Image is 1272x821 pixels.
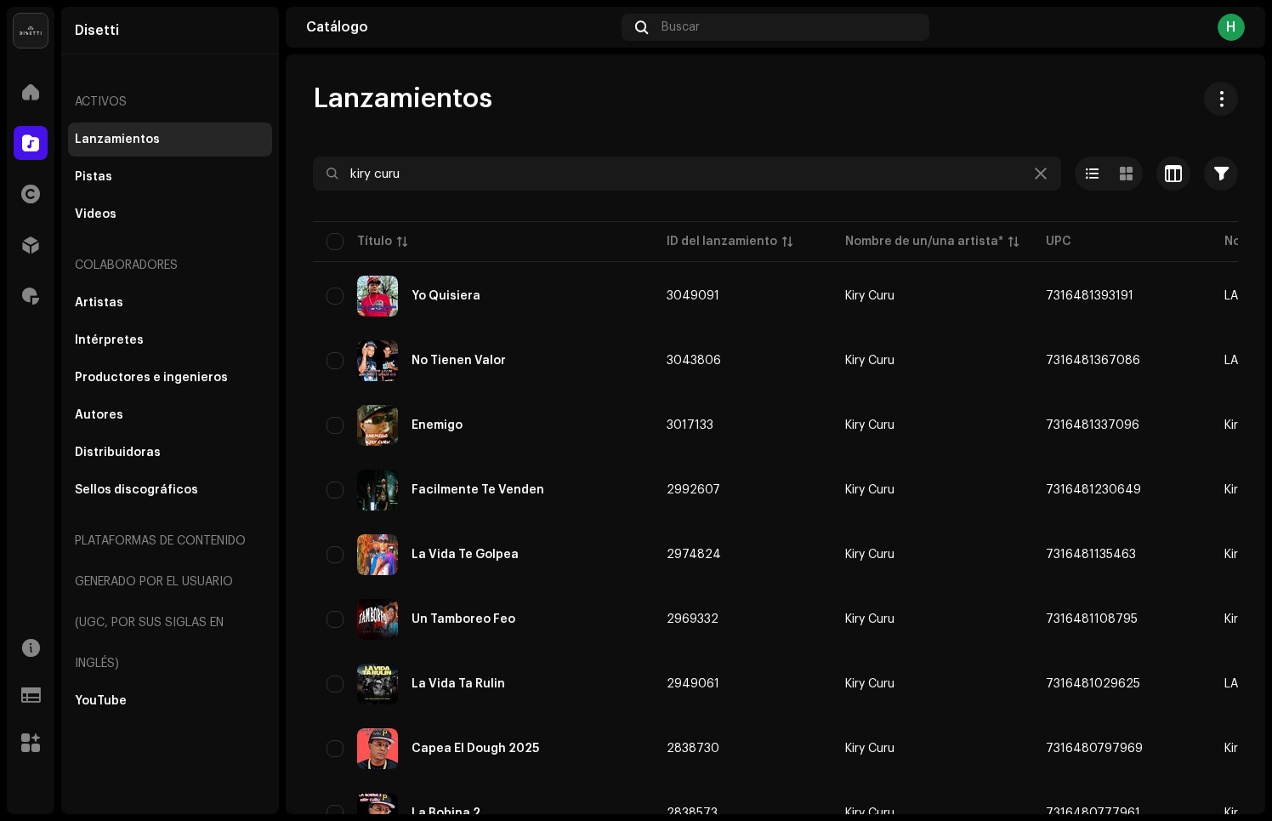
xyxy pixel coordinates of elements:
span: 3049091 [667,290,719,302]
div: La Bobina 2 [412,807,480,819]
span: Kiry Curu [845,290,1019,302]
div: Productores e ingenieros [75,371,228,385]
div: Sellos discográficos [75,483,198,497]
span: Kiry Curu [845,355,1019,367]
span: 7316480797969 [1046,743,1143,755]
div: H [1218,14,1245,41]
div: Kiry Curu [845,743,894,755]
div: Kiry Curu [845,290,894,302]
div: Lanzamientos [75,133,160,146]
re-m-nav-item: Sellos discográficos [68,473,272,507]
re-m-nav-item: Videos [68,197,272,231]
div: Yo Quisiera [412,290,480,302]
span: 2838730 [667,743,719,755]
span: Kiry Curu [845,613,1019,625]
div: Artistas [75,296,123,310]
img: 221288c7-21a4-4617-8bc1-12a52b767757 [357,728,398,769]
div: Kiry Curu [845,613,894,625]
div: Autores [75,408,123,422]
div: Kiry Curu [845,678,894,690]
span: 3017133 [667,419,713,431]
span: 7316481393191 [1046,290,1133,302]
img: e79286ca-aca3-45af-be1b-95157d8deda3 [357,276,398,316]
span: Kiry Curu [845,743,1019,755]
div: Un Tamboreo Feo [412,613,515,625]
re-m-nav-item: Distribuidoras [68,436,272,470]
div: Kiry Curu [845,355,894,367]
span: 7316481108795 [1046,613,1138,625]
img: 0608fa05-68c1-42c7-a4cf-102f109a5b76 [357,340,398,381]
re-m-nav-item: Intérpretes [68,323,272,357]
span: Kiry Curu [845,484,1019,496]
div: Capea El Dough 2025 [412,743,539,755]
span: 2992607 [667,484,720,496]
div: Intérpretes [75,334,144,347]
div: Kiry Curu [845,807,894,819]
div: Título [357,233,392,250]
div: Facilmente Te Venden [412,484,544,496]
span: 7316481337096 [1046,419,1139,431]
img: 02a7c2d3-3c89-4098-b12f-2ff2945c95ee [14,14,48,48]
div: Kiry Curu [845,419,894,431]
img: 3b032496-cf32-42b3-9bf1-412e09f28528 [357,470,398,510]
span: Kiry Curu [845,419,1019,431]
span: 7316480777961 [1046,807,1140,819]
div: Distribuidoras [75,446,161,459]
re-m-nav-item: Productores e ingenieros [68,361,272,395]
re-m-nav-item: Artistas [68,286,272,320]
div: Videos [75,208,116,221]
div: Enemigo [412,419,463,431]
div: YouTube [75,694,127,708]
re-m-nav-item: Lanzamientos [68,123,272,157]
span: Kiry Curu [845,678,1019,690]
re-m-nav-item: Pistas [68,160,272,194]
div: Catálogo [306,20,615,34]
re-a-nav-header: Activos [68,82,272,123]
span: 7316481367086 [1046,355,1140,367]
img: 1f34b782-d770-4ce5-9a63-959ad2120aee [357,534,398,575]
span: 7316481230649 [1046,484,1141,496]
div: Kiry Curu [845,484,894,496]
span: 7316481135463 [1046,549,1136,561]
span: 7316481029625 [1046,678,1140,690]
span: 2838573 [667,807,718,819]
img: d18c5980-1550-4c8a-b454-12b55add44a4 [357,405,398,446]
div: Nombre de un/una artista* [845,233,1003,250]
input: Buscar [313,157,1061,191]
img: c1f5a406-87b2-46a6-8f04-d73336896ca2 [357,599,398,640]
div: No Tienen Valor [412,355,506,367]
span: 3043806 [667,355,721,367]
div: ID del lanzamiento [667,233,777,250]
div: La Vida Ta Rulin [412,678,505,690]
span: Kiry Curu [845,807,1019,819]
span: 2969332 [667,613,718,625]
img: cfc90d23-8d6c-4066-9910-75d5ac57c120 [357,664,398,704]
re-m-nav-item: Autores [68,398,272,432]
re-m-nav-item: YouTube [68,684,272,718]
re-a-nav-header: Plataformas de contenido generado por el usuario (UGC, por sus siglas en inglés) [68,521,272,684]
span: Kiry Curu [845,549,1019,561]
span: Lanzamientos [313,82,492,116]
span: Buscar [662,20,700,34]
span: 2949061 [667,678,719,690]
span: 2974824 [667,549,721,561]
div: Kiry Curu [845,549,894,561]
re-a-nav-header: Colaboradores [68,245,272,286]
div: Pistas [75,170,112,184]
div: La Vida Te Golpea [412,549,519,561]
